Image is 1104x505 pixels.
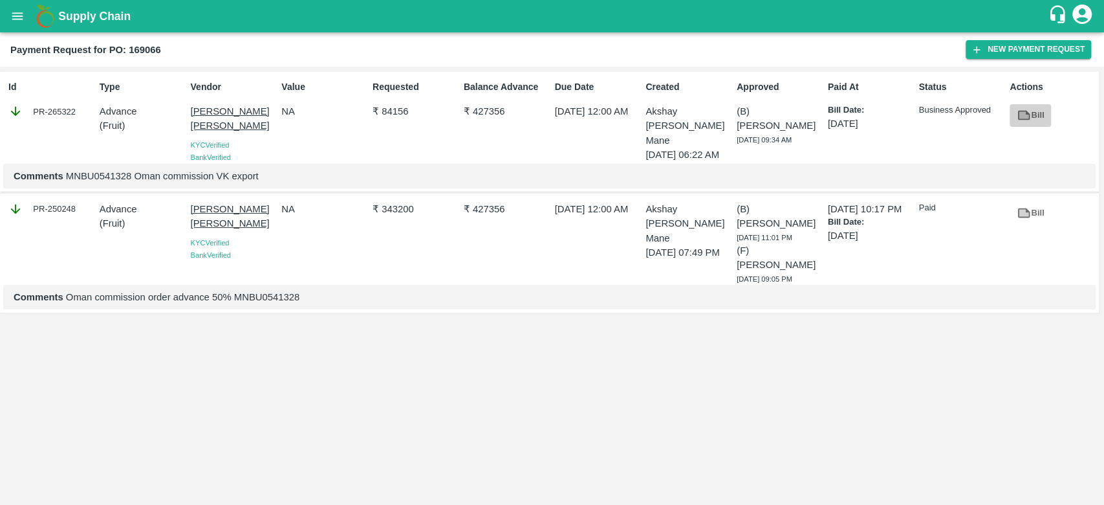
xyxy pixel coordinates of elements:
[100,216,186,230] p: ( Fruit )
[3,1,32,31] button: open drawer
[645,104,731,148] p: Akshay [PERSON_NAME] Mane
[14,171,63,181] b: Comments
[373,80,459,94] p: Requested
[1010,202,1051,225] a: Bill
[737,243,823,273] p: (F) [PERSON_NAME]
[645,148,731,162] p: [DATE] 06:22 AM
[100,118,186,133] p: ( Fruit )
[555,80,641,94] p: Due Date
[645,245,731,260] p: [DATE] 07:49 PM
[281,80,367,94] p: Value
[191,153,231,161] span: Bank Verified
[828,117,914,131] p: [DATE]
[828,229,914,243] p: [DATE]
[10,45,161,55] b: Payment Request for PO: 169066
[191,80,277,94] p: Vendor
[828,80,914,94] p: Paid At
[8,104,94,118] div: PR-265322
[645,80,731,94] p: Created
[14,169,1085,183] p: MNBU0541328 Oman commission VK export
[919,80,1005,94] p: Status
[32,3,58,29] img: logo
[737,80,823,94] p: Approved
[737,202,823,231] p: (B) [PERSON_NAME]
[191,141,230,149] span: KYC Verified
[555,104,641,118] p: [DATE] 12:00 AM
[191,104,277,133] p: [PERSON_NAME] [PERSON_NAME]
[58,10,131,23] b: Supply Chain
[373,202,459,216] p: ₹ 343200
[100,202,186,216] p: Advance
[14,290,1085,304] p: Oman commission order advance 50% MNBU0541328
[191,251,231,259] span: Bank Verified
[737,234,792,241] span: [DATE] 11:01 PM
[464,104,550,118] p: ₹ 427356
[828,104,914,117] p: Bill Date:
[1010,104,1051,127] a: Bill
[373,104,459,118] p: ₹ 84156
[8,202,94,216] div: PR-250248
[8,80,94,94] p: Id
[191,202,277,231] p: [PERSON_NAME] [PERSON_NAME]
[966,40,1091,59] button: New Payment Request
[737,104,823,133] p: (B) [PERSON_NAME]
[737,136,792,144] span: [DATE] 09:34 AM
[555,202,641,216] p: [DATE] 12:00 AM
[281,202,367,216] p: NA
[100,104,186,118] p: Advance
[58,7,1048,25] a: Supply Chain
[464,202,550,216] p: ₹ 427356
[1010,80,1096,94] p: Actions
[191,239,230,247] span: KYC Verified
[1070,3,1094,30] div: account of current user
[100,80,186,94] p: Type
[828,202,914,216] p: [DATE] 10:17 PM
[828,216,914,229] p: Bill Date:
[281,104,367,118] p: NA
[919,104,1005,117] p: Business Approved
[919,202,1005,214] p: Paid
[737,275,792,283] span: [DATE] 09:05 PM
[14,292,63,302] b: Comments
[645,202,731,245] p: Akshay [PERSON_NAME] Mane
[1048,5,1070,28] div: customer-support
[464,80,550,94] p: Balance Advance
